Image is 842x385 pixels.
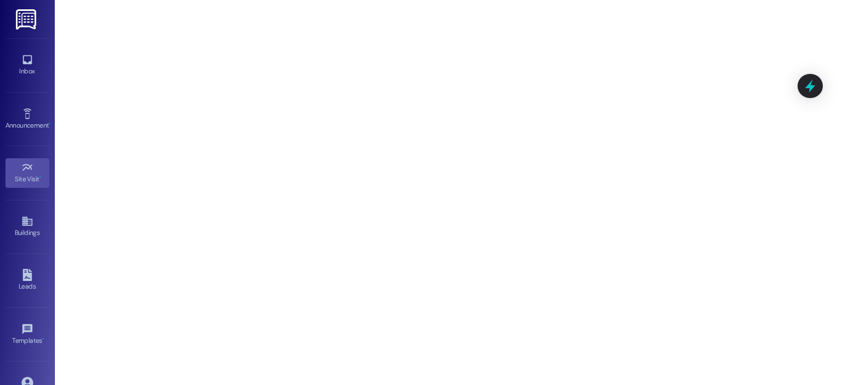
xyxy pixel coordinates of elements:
[5,266,49,295] a: Leads
[39,174,41,181] span: •
[16,9,38,30] img: ResiDesk Logo
[49,120,50,128] span: •
[5,320,49,349] a: Templates •
[5,158,49,188] a: Site Visit •
[5,50,49,80] a: Inbox
[5,212,49,242] a: Buildings
[42,335,44,343] span: •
